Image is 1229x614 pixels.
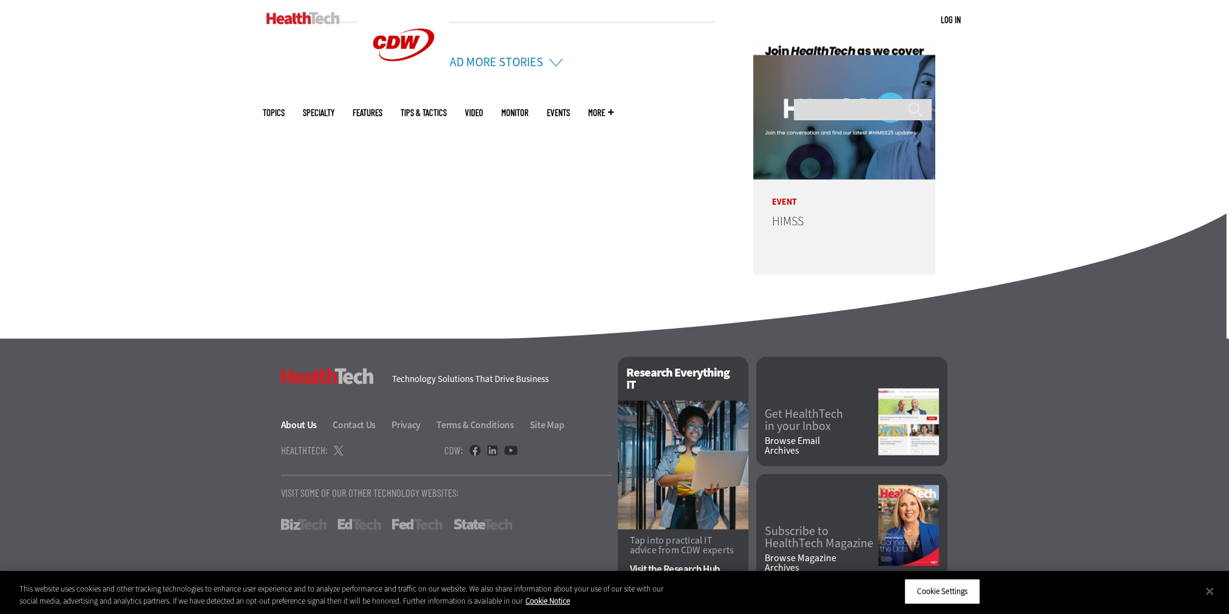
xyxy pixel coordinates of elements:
a: FedTech [392,519,442,530]
img: Home [266,12,340,24]
a: More information about your privacy [526,596,570,606]
a: Visit the Research Hub [630,564,736,574]
span: Topics [263,108,285,117]
a: Subscribe toHealthTech Magazine [765,525,878,549]
button: Close [1196,578,1223,604]
a: CDW [358,80,449,93]
button: Cookie Settings [904,579,980,604]
h2: Research Everything IT [618,356,748,400]
span: Specialty [303,108,334,117]
a: Events [547,108,570,117]
p: Tap into practical IT advice from CDW experts [630,535,736,554]
p: Visit Some Of Our Other Technology Websites: [281,487,612,497]
a: HIMSS [771,213,803,229]
span: More [588,108,614,117]
a: Features [353,108,382,117]
a: Site Map [530,418,564,431]
a: About Us [281,418,331,431]
a: Browse EmailArchives [765,435,878,455]
h4: HealthTech: [281,445,328,455]
a: Get HealthTechin your Inbox [765,408,878,432]
div: User menu [941,13,961,26]
h3: HealthTech [281,368,374,384]
img: newsletter screenshot [878,388,939,455]
img: Summer 2025 cover [878,485,939,565]
h4: CDW: [444,445,463,455]
a: BizTech [281,519,327,530]
a: MonITor [501,108,529,117]
a: Tips & Tactics [401,108,447,117]
div: This website uses cookies and other tracking technologies to enhance user experience and to analy... [19,583,676,607]
a: EdTech [337,519,381,530]
h4: Technology Solutions That Drive Business [392,374,603,383]
a: Log in [941,14,961,25]
a: Privacy [391,418,435,431]
a: Terms & Conditions [436,418,528,431]
a: Contact Us [333,418,390,431]
a: StateTech [453,519,512,530]
img: HIMSS25 [753,43,935,179]
a: Video [465,108,483,117]
a: Browse MagazineArchives [765,553,878,572]
p: Event [753,179,935,206]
